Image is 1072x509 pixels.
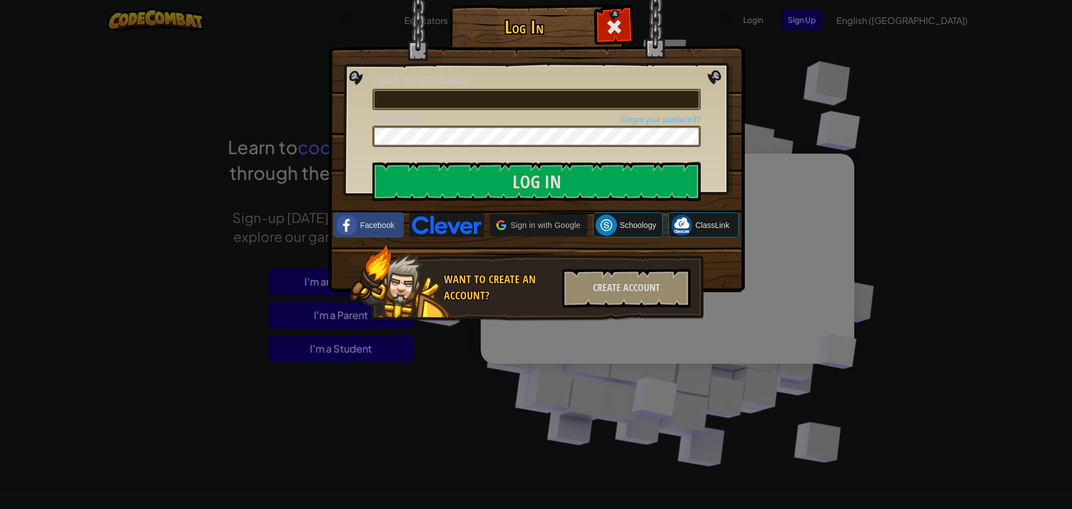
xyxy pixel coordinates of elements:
div: Want to create an account? [444,272,556,303]
span: Facebook [360,220,394,231]
a: Forgot your password? [621,115,701,124]
div: Create Account [562,269,691,308]
span: Sign in with Google [511,220,581,231]
label: : [372,110,423,126]
span: ClassLink [695,220,729,231]
div: Sign in with Google [490,214,587,236]
span: Email or Username [372,73,467,88]
img: schoology.png [596,215,617,236]
input: Log In [372,162,701,201]
img: clever-logo-blue.png [409,213,484,237]
h1: Log In [453,17,595,37]
label: : [372,73,470,89]
img: facebook_small.png [336,215,357,236]
img: classlink-logo-small.png [671,215,692,236]
span: Password [372,110,420,125]
span: Schoology [620,220,656,231]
